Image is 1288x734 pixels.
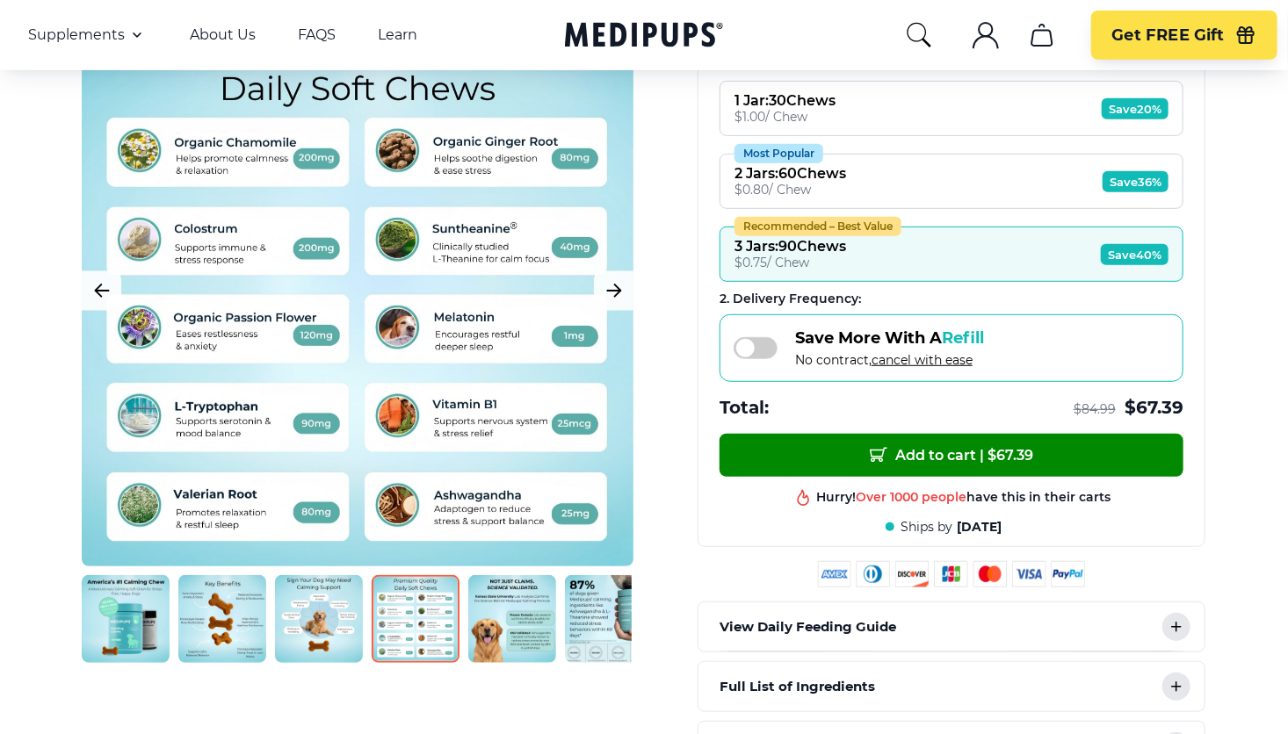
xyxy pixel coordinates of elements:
a: About Us [190,26,256,44]
div: Most Popular [734,144,823,163]
img: Calming Dog Chews | Natural Dog Supplements [565,575,653,663]
span: $ 67.39 [1125,396,1183,420]
div: Hurry! have this in their carts [817,485,1111,501]
button: Next Image [594,270,633,310]
span: Get FREE Gift [1112,25,1225,46]
img: payment methods [818,561,1085,587]
button: Add to cart | $67.39 [720,434,1183,477]
span: Save More With A [795,328,984,348]
span: No contract, [795,352,984,368]
img: Calming Dog Chews | Natural Dog Supplements [372,575,459,663]
span: Save 36% [1103,171,1169,192]
span: Best product [885,506,969,522]
button: Get FREE Gift [1091,11,1277,60]
div: 2 Jars : 60 Chews [734,165,846,182]
span: Save 20% [1102,98,1169,119]
p: View Daily Feeding Guide [720,616,896,637]
button: account [965,14,1007,56]
button: Most Popular2 Jars:60Chews$0.80/ ChewSave36% [720,154,1183,209]
button: Previous Image [82,270,121,310]
div: 1 Jar : 30 Chews [734,92,836,109]
span: cancel with ease [872,352,973,368]
span: Refill [942,328,984,348]
div: $ 0.75 / Chew [734,255,846,270]
button: cart [1021,14,1063,56]
a: FAQS [298,26,336,44]
div: $ 0.80 / Chew [734,182,846,198]
span: Add to cart | $ 67.39 [870,446,1033,464]
span: Total: [720,396,769,420]
span: Ships by [901,519,953,536]
div: Recommended – Best Value [734,217,901,236]
span: [DATE] [958,519,1002,536]
div: $ 1.00 / Chew [734,109,836,125]
button: search [905,21,933,49]
button: Supplements [28,25,148,46]
button: 1 Jar:30Chews$1.00/ ChewSave20% [720,81,1183,136]
span: $ 84.99 [1074,401,1116,418]
p: Full List of Ingredients [720,676,875,697]
span: Save 40% [1101,244,1169,265]
img: Calming Dog Chews | Natural Dog Supplements [82,575,170,663]
img: Calming Dog Chews | Natural Dog Supplements [275,575,363,663]
span: 2 . Delivery Frequency: [720,291,861,306]
span: Over 1000 people [857,485,967,500]
span: Supplements [28,26,125,44]
div: 3 Jars : 90 Chews [734,238,846,255]
a: Medipups [565,18,723,54]
img: Calming Dog Chews | Natural Dog Supplements [178,575,266,663]
a: Learn [378,26,417,44]
div: in this shop [885,506,1044,522]
button: Recommended – Best Value3 Jars:90Chews$0.75/ ChewSave40% [720,227,1183,282]
img: Calming Dog Chews | Natural Dog Supplements [468,575,556,663]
